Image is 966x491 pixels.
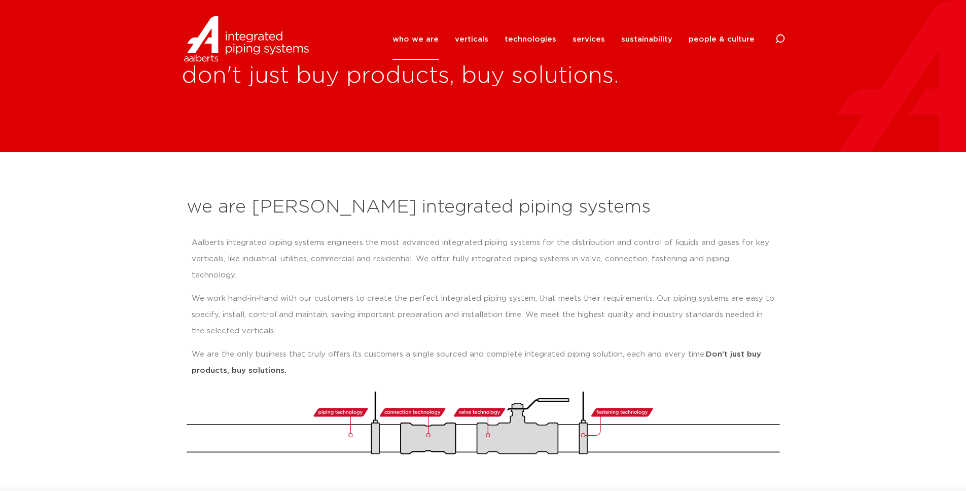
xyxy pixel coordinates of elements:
a: sustainability [621,19,672,60]
a: verticals [455,19,488,60]
a: services [573,19,605,60]
nav: Menu [392,19,755,60]
a: people & culture [689,19,755,60]
h2: we are [PERSON_NAME] integrated piping systems [187,195,780,220]
p: We work hand-in-hand with our customers to create the perfect integrated piping system, that meet... [192,291,775,339]
p: Aalberts integrated piping systems engineers the most advanced integrated piping systems for the ... [192,235,775,284]
p: We are the only business that truly offers its customers a single sourced and complete integrated... [192,346,775,379]
a: technologies [505,19,556,60]
a: who we are [392,19,439,60]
